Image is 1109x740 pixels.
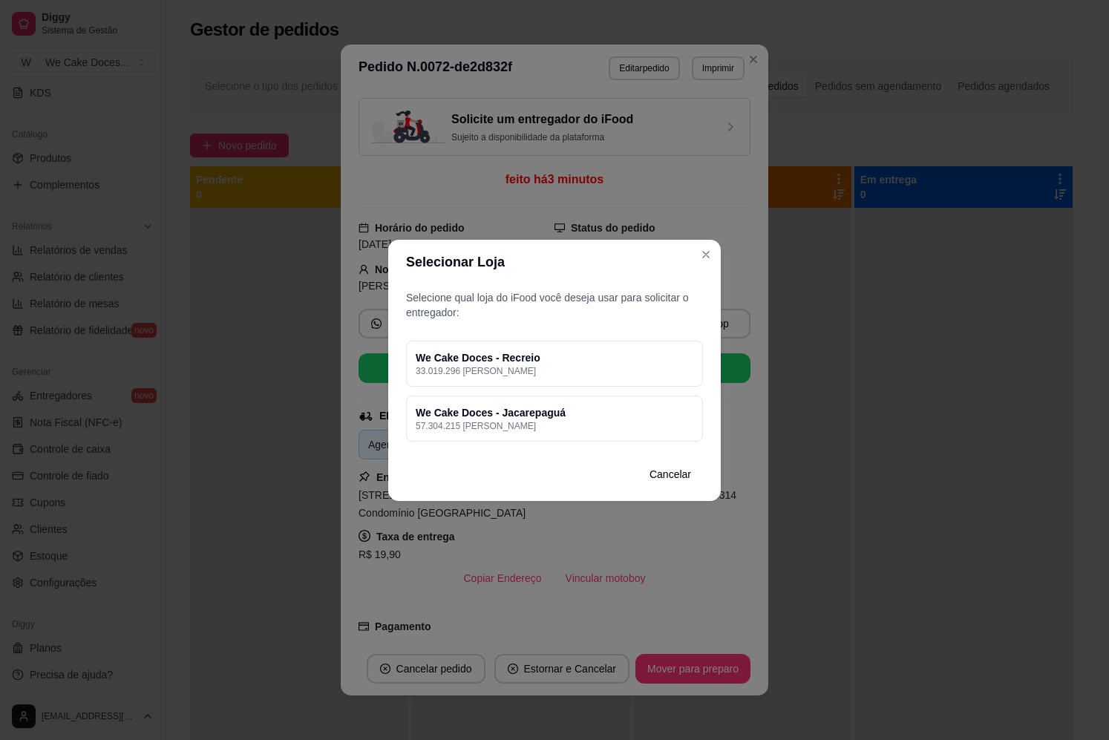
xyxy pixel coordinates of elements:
[694,243,718,266] button: Close
[638,459,703,489] button: Cancelar
[416,350,693,365] h4: We Cake Doces - Recreio
[416,405,693,420] h4: We Cake Doces - Jacarepaguá
[406,290,703,320] p: Selecione qual loja do iFood você deseja usar para solicitar o entregador:
[416,365,693,377] p: 33.019.296 [PERSON_NAME]
[388,240,721,284] header: Selecionar Loja
[416,420,693,432] p: 57.304.215 [PERSON_NAME]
